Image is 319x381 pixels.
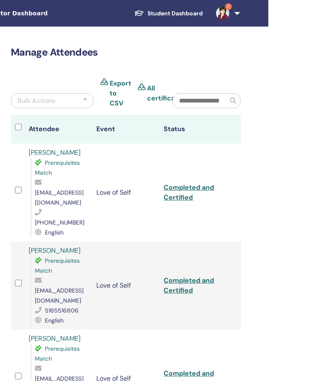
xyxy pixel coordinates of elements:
a: Completed and Certified [164,183,214,202]
td: Love of Self [92,144,160,242]
a: Completed and Certified [164,276,214,295]
h2: Manage Attendees [11,46,241,59]
img: default.jpg [216,7,229,20]
span: 5165516806 [45,307,79,314]
td: Love of Self [92,242,160,330]
span: [EMAIL_ADDRESS][DOMAIN_NAME] [35,287,83,304]
span: English [45,229,64,236]
span: Prerequisites Match [35,345,80,362]
div: Bulk Actions [17,96,55,106]
a: Export to CSV [110,78,131,108]
th: Status [159,115,227,144]
a: Student Dashboard [128,6,209,21]
a: [PERSON_NAME] [29,246,81,255]
img: graduation-cap-white.svg [134,10,144,17]
span: 1 [225,3,232,10]
span: Prerequisites Match [35,257,80,274]
span: English [45,317,64,324]
span: Prerequisites Match [35,159,80,176]
a: [PERSON_NAME] [29,334,81,343]
span: [EMAIL_ADDRESS][DOMAIN_NAME] [35,189,83,206]
span: [PHONE_NUMBER] [35,219,84,226]
th: Attendee [25,115,92,144]
th: Event [92,115,160,144]
a: All certificates [147,83,186,103]
a: [PERSON_NAME] [29,148,81,157]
